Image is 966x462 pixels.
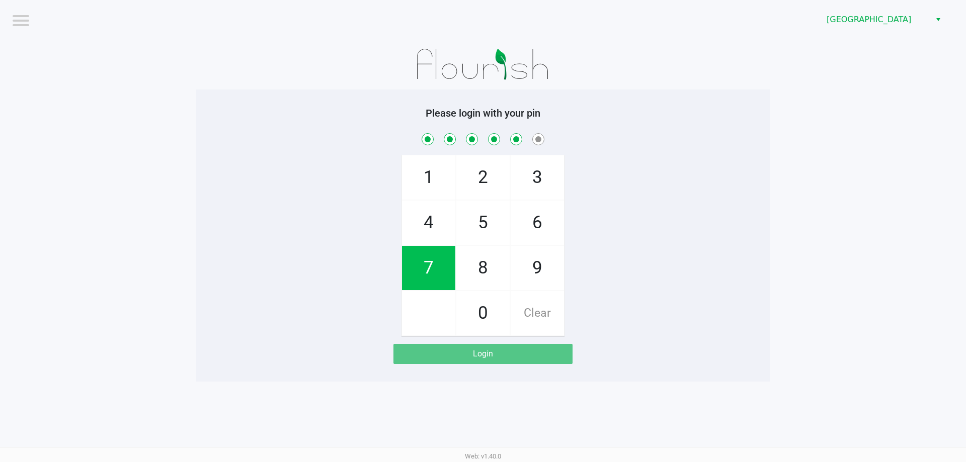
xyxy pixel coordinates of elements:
[465,452,501,460] span: Web: v1.40.0
[931,11,945,29] button: Select
[456,201,510,245] span: 5
[456,155,510,200] span: 2
[827,14,925,26] span: [GEOGRAPHIC_DATA]
[511,246,564,290] span: 9
[402,155,455,200] span: 1
[511,201,564,245] span: 6
[456,246,510,290] span: 8
[456,291,510,335] span: 0
[402,201,455,245] span: 4
[511,155,564,200] span: 3
[204,107,762,119] h5: Please login with your pin
[402,246,455,290] span: 7
[511,291,564,335] span: Clear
